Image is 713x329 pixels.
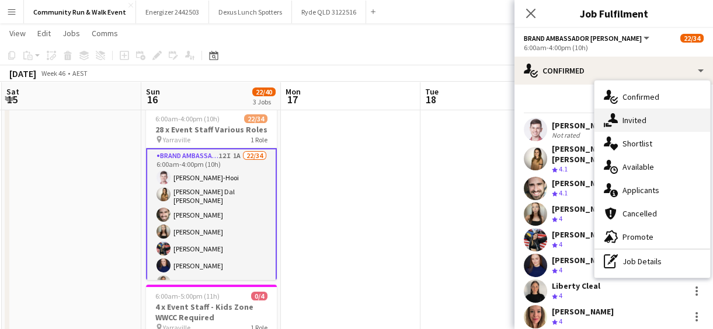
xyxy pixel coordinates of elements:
button: Ryde QLD 3122516 [292,1,366,23]
div: [PERSON_NAME]-Hooi [552,120,635,131]
span: 4 [559,291,562,300]
div: 3 Jobs [253,97,275,106]
div: Job Details [594,250,710,273]
span: 17 [284,93,301,106]
span: Yarraville [163,135,190,144]
div: Liberty Cleal [552,281,600,291]
span: Confirmed [622,92,659,102]
div: [PERSON_NAME] Dal [PERSON_NAME] [552,143,685,164]
div: [PERSON_NAME] [552,204,614,214]
a: Comms [87,26,123,41]
a: Jobs [58,26,85,41]
span: 4 [559,265,562,274]
span: Shortlist [622,138,652,149]
span: 6:00am-4:00pm (10h) [155,114,220,123]
div: Confirmed [514,57,713,85]
span: Cancelled [622,208,657,219]
div: [PERSON_NAME] [552,178,614,188]
a: View [5,26,30,41]
span: 22/34 [244,114,267,123]
div: [PERSON_NAME] [552,306,614,317]
div: [DATE] [9,68,36,79]
div: [PERSON_NAME] [552,255,614,265]
span: 4.1 [559,164,568,173]
span: 18 [423,93,439,106]
span: Applicants [622,185,659,195]
span: Sat [6,86,19,97]
div: 6:00am-4:00pm (10h) [524,43,704,52]
span: Sun [146,86,160,97]
span: 4 [559,214,562,223]
span: Mon [286,86,301,97]
div: Not rated [552,131,582,139]
span: 1 Role [251,135,267,144]
span: 22/34 [680,34,704,43]
div: AEST [72,69,88,78]
span: 4 [559,317,562,325]
span: Promote [622,232,653,242]
button: Dexus Lunch Spotters [209,1,292,23]
span: Brand Ambassador Sun [524,34,642,43]
span: 16 [144,93,160,106]
span: Comms [92,28,118,38]
button: Community Run & Walk Event [24,1,136,23]
h3: 28 x Event Staff Various Roles [146,124,277,135]
span: Edit [37,28,51,38]
button: Energizer 2442503 [136,1,209,23]
span: View [9,28,26,38]
span: 6:00am-5:00pm (11h) [155,292,220,300]
div: [PERSON_NAME] [552,229,614,240]
span: 22/40 [252,87,276,96]
h3: Job Fulfilment [514,6,713,21]
h3: 4 x Event Staff - Kids Zone WWCC Required [146,302,277,323]
span: Available [622,162,654,172]
span: 4 [559,240,562,249]
span: Invited [622,115,646,125]
span: Week 46 [39,69,68,78]
span: Tue [425,86,439,97]
span: 0/4 [251,292,267,300]
button: Brand Ambassador [PERSON_NAME] [524,34,651,43]
a: Edit [33,26,55,41]
span: 4.1 [559,188,568,197]
span: Jobs [62,28,80,38]
app-job-card: 6:00am-4:00pm (10h)22/3428 x Event Staff Various Roles Yarraville1 RoleBrand Ambassador [PERSON_N... [146,107,277,280]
